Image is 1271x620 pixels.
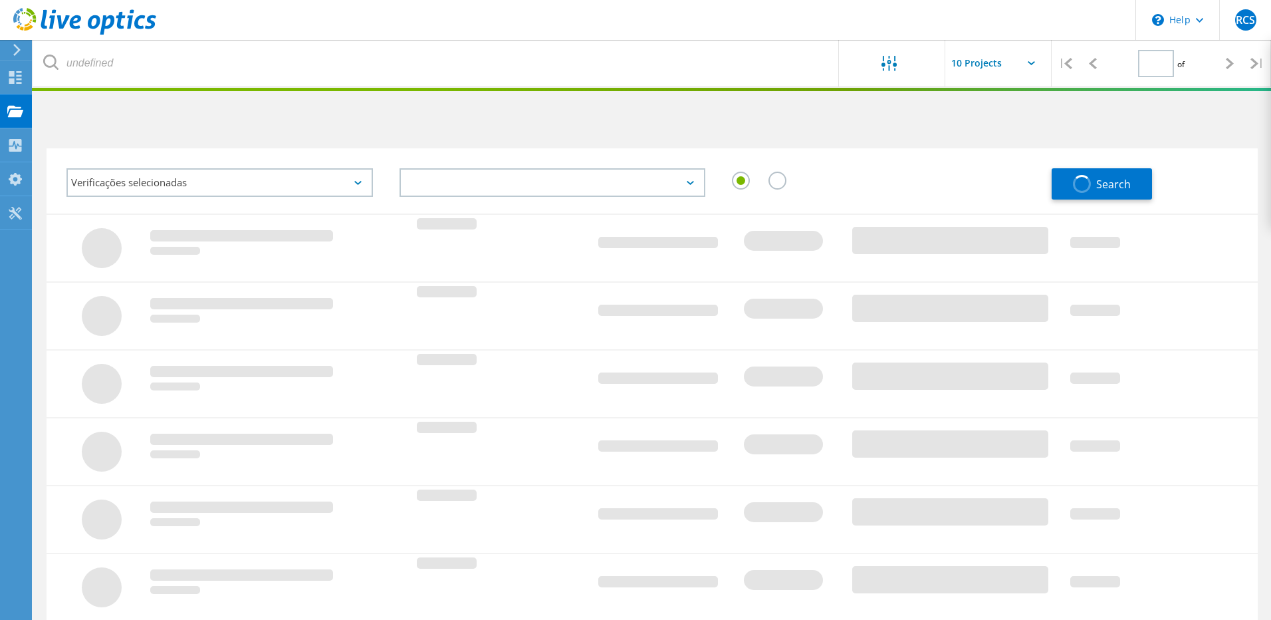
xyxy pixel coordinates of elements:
[1244,40,1271,87] div: |
[1152,14,1164,26] svg: \n
[1052,168,1152,200] button: Search
[33,40,840,86] input: undefined
[1096,177,1131,192] span: Search
[13,28,156,37] a: Live Optics Dashboard
[1236,15,1255,25] span: RCS
[1177,59,1185,70] span: of
[1052,40,1079,87] div: |
[66,168,373,197] div: Verificações selecionadas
